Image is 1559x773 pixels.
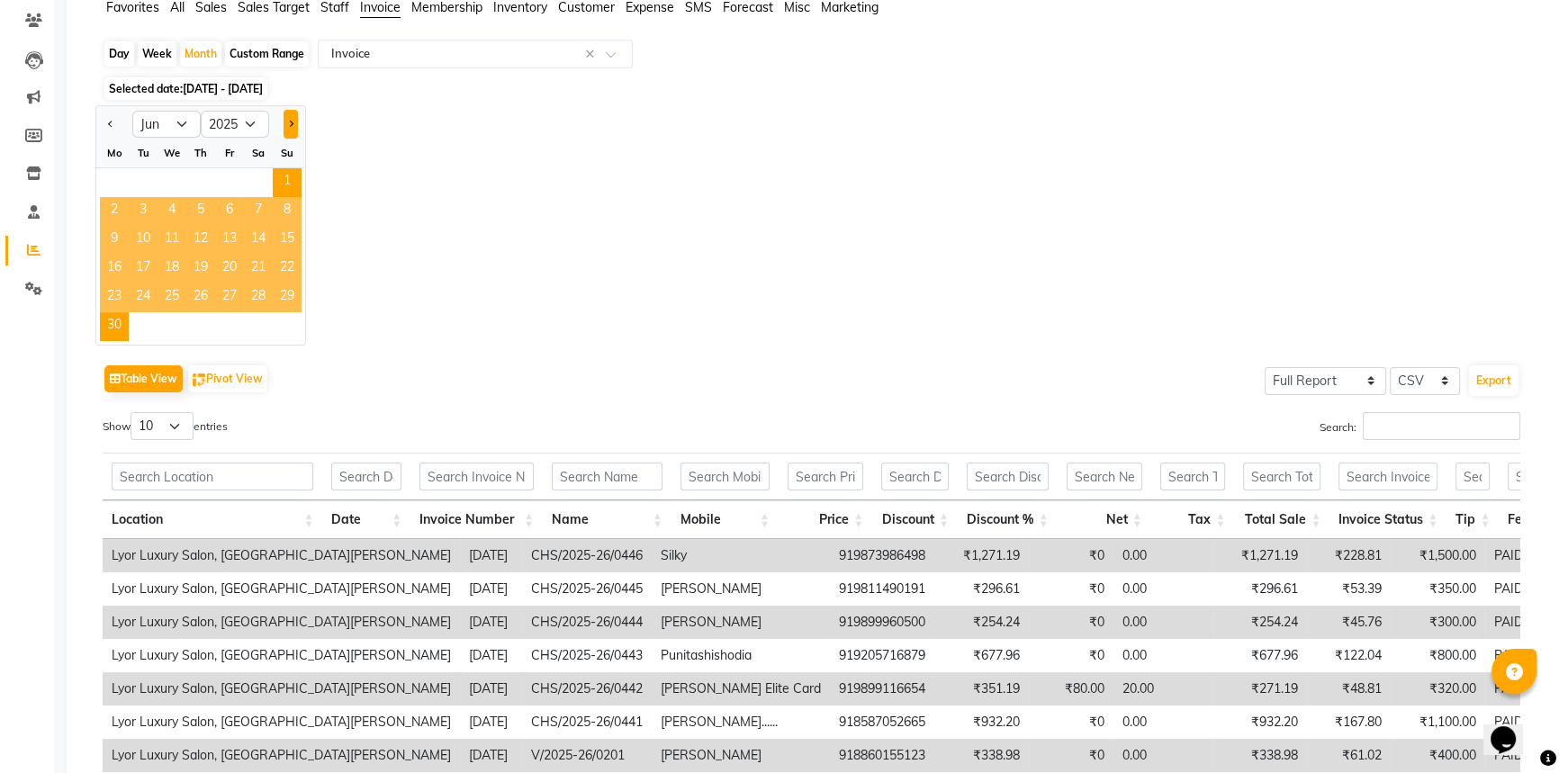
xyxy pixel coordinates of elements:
[1029,572,1113,606] td: ₹0
[1499,500,1553,539] th: Fee: activate to sort column ascending
[129,197,158,226] div: Tuesday, June 3, 2025
[273,226,302,255] span: 15
[460,739,522,772] td: [DATE]
[934,572,1029,606] td: ₹296.61
[284,110,298,139] button: Next month
[103,500,322,539] th: Location: activate to sort column ascending
[186,197,215,226] span: 5
[244,226,273,255] div: Saturday, June 14, 2025
[410,500,543,539] th: Invoice Number: activate to sort column ascending
[830,706,934,739] td: 918587052665
[522,606,652,639] td: CHS/2025-26/0444
[180,41,221,67] div: Month
[129,226,158,255] div: Tuesday, June 10, 2025
[419,463,534,490] input: Search Invoice Number
[1307,539,1391,572] td: ₹228.81
[225,41,309,67] div: Custom Range
[522,739,652,772] td: V/2025-26/0201
[201,111,269,138] select: Select year
[460,606,522,639] td: [DATE]
[103,639,460,672] td: Lyor Luxury Salon, [GEOGRAPHIC_DATA][PERSON_NAME]
[1329,500,1446,539] th: Invoice Status: activate to sort column ascending
[585,45,600,64] span: Clear all
[1212,639,1307,672] td: ₹677.96
[103,539,460,572] td: Lyor Luxury Salon, [GEOGRAPHIC_DATA][PERSON_NAME]
[652,572,830,606] td: [PERSON_NAME]
[158,283,186,312] span: 25
[1234,500,1329,539] th: Total Sale: activate to sort column ascending
[1455,463,1490,490] input: Search Tip
[1307,706,1391,739] td: ₹167.80
[1391,539,1485,572] td: ₹1,500.00
[188,365,267,392] button: Pivot View
[1212,572,1307,606] td: ₹296.61
[830,572,934,606] td: 919811490191
[652,706,830,739] td: [PERSON_NAME]......
[104,365,183,392] button: Table View
[522,639,652,672] td: CHS/2025-26/0443
[104,77,267,100] span: Selected date:
[186,283,215,312] div: Thursday, June 26, 2025
[1338,463,1437,490] input: Search Invoice Status
[215,283,244,312] div: Friday, June 27, 2025
[1483,701,1541,755] iframe: chat widget
[103,672,460,706] td: Lyor Luxury Salon, [GEOGRAPHIC_DATA][PERSON_NAME]
[830,639,934,672] td: 919205716879
[1113,739,1212,772] td: 0.00
[158,283,186,312] div: Wednesday, June 25, 2025
[652,672,830,706] td: [PERSON_NAME] Elite Card
[552,463,662,490] input: Search Name
[1029,672,1113,706] td: ₹80.00
[100,226,129,255] div: Monday, June 9, 2025
[1212,672,1307,706] td: ₹271.19
[129,255,158,283] div: Tuesday, June 17, 2025
[1391,572,1485,606] td: ₹350.00
[1307,639,1391,672] td: ₹122.04
[100,139,129,167] div: Mo
[100,197,129,226] span: 2
[100,283,129,312] span: 23
[273,139,302,167] div: Su
[129,226,158,255] span: 10
[131,412,194,440] select: Showentries
[1029,739,1113,772] td: ₹0
[103,706,460,739] td: Lyor Luxury Salon, [GEOGRAPHIC_DATA][PERSON_NAME]
[273,168,302,197] span: 1
[244,283,273,312] span: 28
[158,139,186,167] div: We
[129,283,158,312] span: 24
[1113,706,1212,739] td: 0.00
[830,539,934,572] td: 919873986498
[129,139,158,167] div: Tu
[1307,739,1391,772] td: ₹61.02
[1391,672,1485,706] td: ₹320.00
[103,572,460,606] td: Lyor Luxury Salon, [GEOGRAPHIC_DATA][PERSON_NAME]
[1363,412,1520,440] input: Search:
[1469,365,1518,396] button: Export
[1307,572,1391,606] td: ₹53.39
[100,283,129,312] div: Monday, June 23, 2025
[158,255,186,283] div: Wednesday, June 18, 2025
[273,283,302,312] span: 29
[830,739,934,772] td: 918860155123
[1391,706,1485,739] td: ₹1,100.00
[215,197,244,226] span: 6
[680,463,770,490] input: Search Mobile
[1029,706,1113,739] td: ₹0
[1243,463,1320,490] input: Search Total Sale
[104,110,118,139] button: Previous month
[1113,572,1212,606] td: 0.00
[215,226,244,255] div: Friday, June 13, 2025
[186,255,215,283] span: 19
[244,226,273,255] span: 14
[129,255,158,283] span: 17
[1029,606,1113,639] td: ₹0
[273,283,302,312] div: Sunday, June 29, 2025
[100,312,129,341] div: Monday, June 30, 2025
[273,226,302,255] div: Sunday, June 15, 2025
[244,255,273,283] span: 21
[1212,539,1307,572] td: ₹1,271.19
[186,226,215,255] div: Thursday, June 12, 2025
[1151,500,1235,539] th: Tax: activate to sort column ascending
[100,197,129,226] div: Monday, June 2, 2025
